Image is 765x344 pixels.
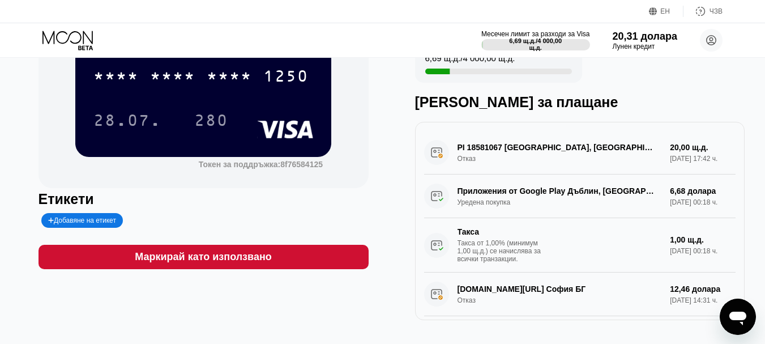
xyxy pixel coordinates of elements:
font: [PERSON_NAME] за плащане [415,94,618,110]
font: ЧЗВ [710,7,723,15]
div: 20,31 долараЛунен кредит [613,31,677,50]
div: Добавяне на етикет [41,213,123,228]
font: / [460,53,463,63]
font: 1,00 щ.д. [670,235,704,244]
div: ЧЗВ [683,6,723,17]
div: 28.07. [85,106,170,134]
font: Токен за поддръжка: [199,160,281,169]
font: 6,69 щ.д. [509,37,536,44]
font: Месечен лимит за разходи за Visa [481,30,590,38]
font: ЕН [660,7,670,15]
font: 8f76584125 [280,160,323,169]
iframe: Бутон за стартиране на прозореца за текстови съобщения [720,299,756,335]
div: Токен за поддръжка:8f76584125 [199,160,323,169]
font: 1250 [263,69,309,87]
font: Маркирай като използвано [135,251,271,262]
div: ТаксаТакса от 1,00% (минимум 1,00 щ.д.) се начислява за всички транзакции.1,00 щ.д.[DATE] 00:18 ч. [424,218,736,273]
div: Месечен лимит за разходи за Visa6,69 щ.д./4 000,00 щ.д. [481,30,590,50]
font: 280 [194,113,228,131]
font: Етикети [39,191,94,207]
font: 4 000,00 щ.д. [463,53,515,63]
font: 28.07. [93,113,161,131]
font: Добавяне на етикет [54,216,116,224]
div: ЕН [649,6,683,17]
font: Такса от 1,00% (минимум 1,00 щ.д.) се начислява за всички транзакции. [458,239,541,263]
font: [DATE] 00:18 ч. [670,247,717,255]
font: / [536,37,537,44]
font: Лунен кредит [613,43,655,50]
font: 20,31 долара [613,31,677,42]
font: 6,69 щ.д. [425,53,461,63]
font: Такса [458,227,480,236]
font: 4 000,00 щ.д. [529,37,564,51]
div: 280 [186,106,237,134]
div: Маркирай като използвано [39,245,369,269]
